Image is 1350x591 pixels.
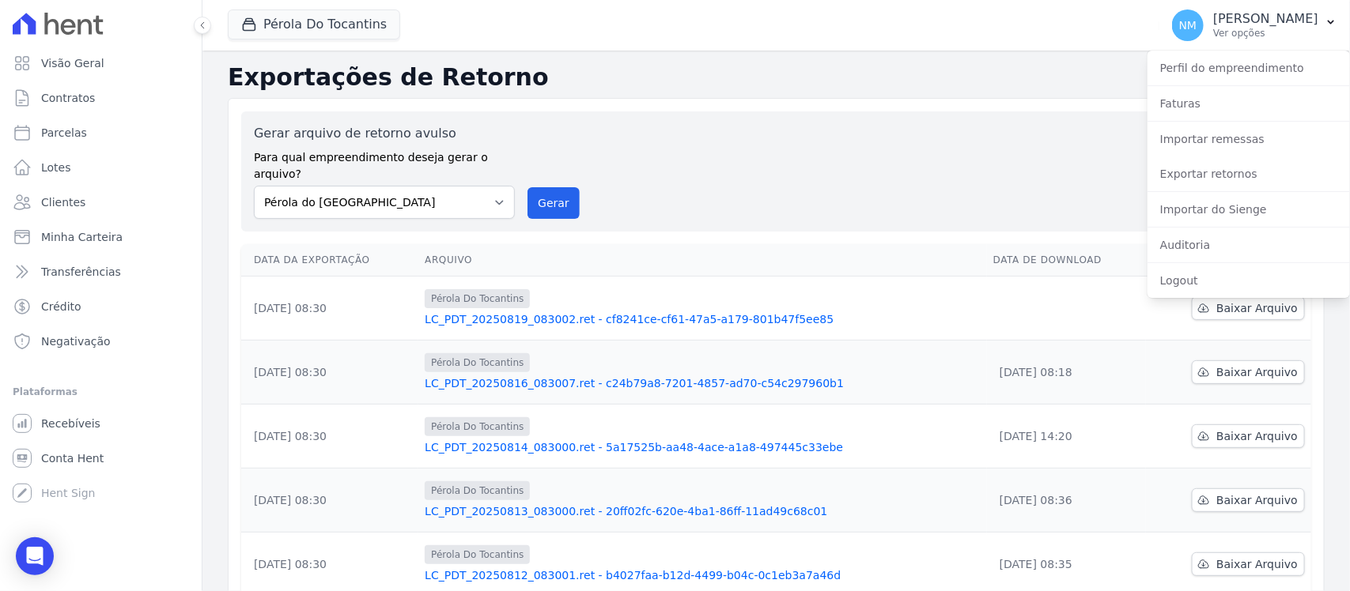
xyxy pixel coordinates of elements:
th: Arquivo [418,244,987,277]
a: Baixar Arquivo [1192,552,1305,576]
a: Parcelas [6,117,195,149]
button: Pérola Do Tocantins [228,9,400,40]
a: LC_PDT_20250813_083000.ret - 20ff02fc-620e-4ba1-86ff-11ad49c68c01 [425,503,981,519]
p: [PERSON_NAME] [1213,11,1318,27]
a: Minha Carteira [6,221,195,253]
th: Data de Download [987,244,1147,277]
div: Open Intercom Messenger [16,537,54,575]
span: Minha Carteira [41,229,123,245]
p: Ver opções [1213,27,1318,40]
span: Baixar Arquivo [1216,300,1298,316]
td: [DATE] 08:30 [241,277,418,341]
span: Baixar Arquivo [1216,364,1298,380]
a: Exportar retornos [1148,160,1350,188]
a: LC_PDT_20250819_083002.ret - cf8241ce-cf61-47a5-a179-801b47f5ee85 [425,311,981,327]
span: Transferências [41,264,121,280]
a: Clientes [6,186,195,218]
td: [DATE] 08:36 [987,469,1147,533]
td: [DATE] 08:30 [241,341,418,405]
a: Visão Geral [6,47,195,79]
a: Logout [1148,266,1350,295]
span: Visão Geral [41,55,104,71]
span: Recebíveis [41,416,100,431]
td: [DATE] 14:20 [987,405,1147,469]
span: Conta Hent [41,450,104,466]
a: Negativação [6,326,195,357]
span: Negativação [41,333,111,349]
a: Recebíveis [6,408,195,439]
span: Lotes [41,160,71,175]
span: Clientes [41,194,85,210]
td: [DATE] 08:30 [241,469,418,533]
span: Pérola Do Tocantins [425,545,530,564]
a: Faturas [1148,89,1350,118]
span: Pérola Do Tocantins [425,417,530,436]
span: NM [1179,20,1197,31]
td: [DATE] 08:30 [241,405,418,469]
a: Baixar Arquivo [1192,360,1305,384]
a: Conta Hent [6,442,195,474]
a: Importar do Sienge [1148,195,1350,224]
label: Gerar arquivo de retorno avulso [254,124,515,143]
a: Auditoria [1148,231,1350,259]
a: Importar remessas [1148,125,1350,153]
span: Pérola Do Tocantins [425,353,530,372]
span: Baixar Arquivo [1216,492,1298,508]
a: Contratos [6,82,195,114]
a: Baixar Arquivo [1192,424,1305,448]
div: Plataformas [13,382,189,401]
span: Pérola Do Tocantins [425,481,530,500]
a: LC_PDT_20250812_083001.ret - b4027faa-b12d-4499-b04c-0c1eb3a7a46d [425,567,981,583]
span: Baixar Arquivo [1216,428,1298,444]
a: LC_PDT_20250816_083007.ret - c24b79a8-7201-4857-ad70-c54c297960b1 [425,375,981,391]
a: Lotes [6,152,195,183]
button: Gerar [528,187,580,219]
a: Baixar Arquivo [1192,296,1305,320]
td: [DATE] 08:18 [987,341,1147,405]
a: LC_PDT_20250814_083000.ret - 5a17525b-aa48-4ace-a1a8-497445c33ebe [425,439,981,455]
button: NM [PERSON_NAME] Ver opções [1159,3,1350,47]
a: Transferências [6,256,195,288]
span: Contratos [41,90,95,106]
label: Para qual empreendimento deseja gerar o arquivo? [254,143,515,183]
h2: Exportações de Retorno [228,63,1325,92]
span: Crédito [41,299,81,314]
a: Crédito [6,291,195,322]
a: Baixar Arquivo [1192,488,1305,512]
a: Perfil do empreendimento [1148,54,1350,82]
span: Pérola Do Tocantins [425,289,530,308]
th: Data da Exportação [241,244,418,277]
span: Parcelas [41,125,87,141]
span: Baixar Arquivo [1216,556,1298,572]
